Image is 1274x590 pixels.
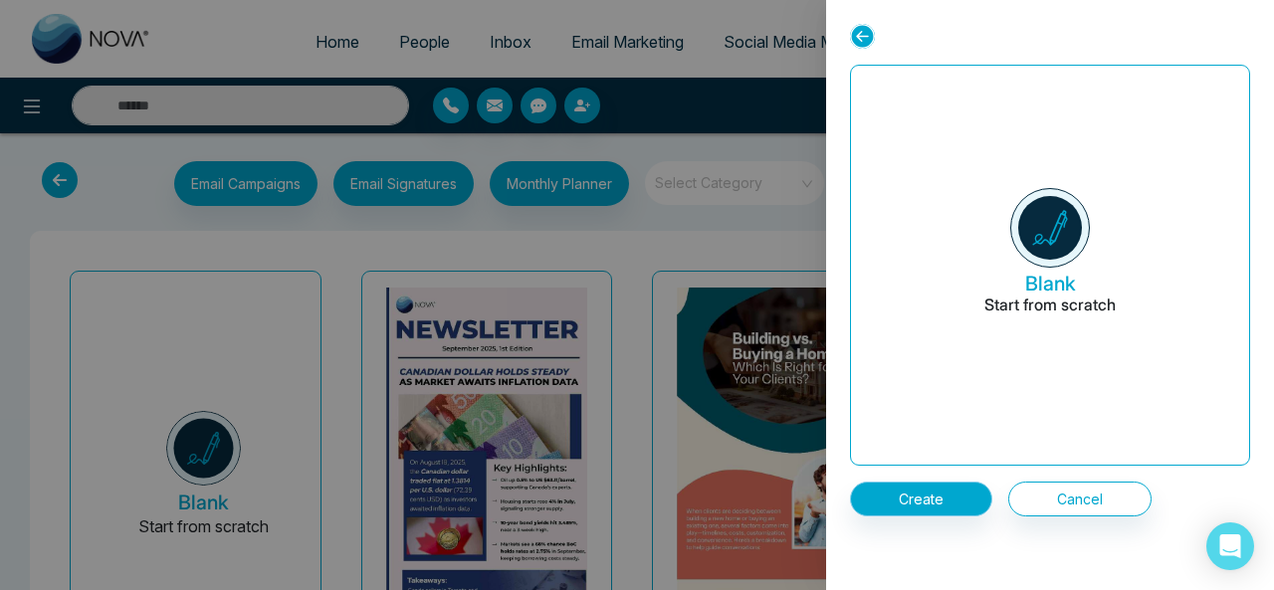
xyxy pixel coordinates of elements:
[1010,188,1090,268] img: novacrm
[1008,482,1152,516] button: Cancel
[1206,522,1254,570] div: Open Intercom Messenger
[850,482,992,516] button: Create
[984,268,1116,295] h5: Blank
[984,295,1116,338] p: Start from scratch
